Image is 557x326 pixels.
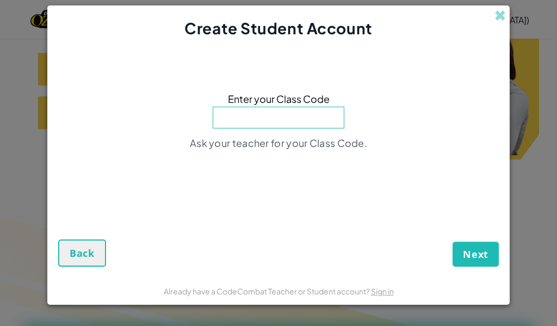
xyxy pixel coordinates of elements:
[184,19,372,38] span: Create Student Account
[453,242,499,267] button: Next
[190,137,367,149] span: Ask your teacher for your Class Code.
[164,286,371,296] span: Already have a CodeCombat Teacher or Student account?
[463,248,488,261] span: Next
[70,247,95,260] span: Back
[371,286,394,296] a: Sign in
[58,239,106,267] button: Back
[228,91,330,107] span: Enter your Class Code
